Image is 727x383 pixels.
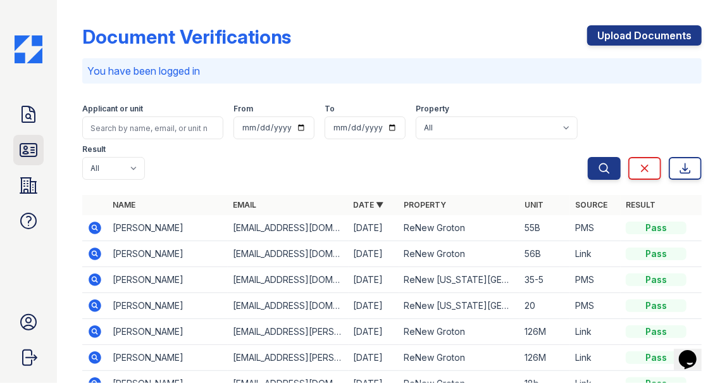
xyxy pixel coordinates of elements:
div: Document Verifications [82,25,292,48]
td: [PERSON_NAME] [108,293,228,319]
td: [DATE] [349,319,399,345]
td: PMS [570,267,621,293]
a: Unit [525,200,544,210]
img: CE_Icon_Blue-c292c112584629df590d857e76928e9f676e5b41ef8f769ba2f05ee15b207248.png [15,35,42,63]
label: Applicant or unit [82,104,143,114]
a: Email [233,200,256,210]
td: ReNew Groton [399,345,520,371]
a: Upload Documents [587,25,702,46]
td: ReNew Groton [399,241,520,267]
div: Pass [626,273,687,286]
td: ReNew Groton [399,319,520,345]
label: From [233,104,253,114]
td: [PERSON_NAME] [108,241,228,267]
td: ReNew Groton [399,215,520,241]
div: Pass [626,299,687,312]
td: [DATE] [349,267,399,293]
td: 35-5 [519,267,570,293]
td: [DATE] [349,215,399,241]
td: [PERSON_NAME] [108,319,228,345]
div: Pass [626,222,687,234]
td: ReNew [US_STATE][GEOGRAPHIC_DATA] [399,267,520,293]
td: [EMAIL_ADDRESS][PERSON_NAME][DOMAIN_NAME] [228,319,349,345]
p: You have been logged in [87,63,697,78]
td: Link [570,345,621,371]
label: Property [416,104,449,114]
input: Search by name, email, or unit number [82,116,224,139]
iframe: chat widget [674,332,714,370]
a: Name [113,200,135,210]
td: 56B [519,241,570,267]
td: [DATE] [349,345,399,371]
div: Pass [626,351,687,364]
td: Link [570,241,621,267]
td: PMS [570,293,621,319]
td: [EMAIL_ADDRESS][PERSON_NAME][DOMAIN_NAME] [228,345,349,371]
td: 126M [519,345,570,371]
td: [EMAIL_ADDRESS][DOMAIN_NAME] [228,267,349,293]
a: Result [626,200,656,210]
a: Source [575,200,607,210]
div: Pass [626,325,687,338]
td: PMS [570,215,621,241]
a: Property [404,200,447,210]
label: To [325,104,335,114]
td: [PERSON_NAME] [108,267,228,293]
td: [DATE] [349,293,399,319]
td: [EMAIL_ADDRESS][DOMAIN_NAME] [228,215,349,241]
td: 126M [519,319,570,345]
td: [EMAIL_ADDRESS][DOMAIN_NAME] [228,241,349,267]
td: 55B [519,215,570,241]
td: [DATE] [349,241,399,267]
td: Link [570,319,621,345]
td: 20 [519,293,570,319]
td: ReNew [US_STATE][GEOGRAPHIC_DATA] [399,293,520,319]
div: Pass [626,248,687,260]
a: Date ▼ [354,200,384,210]
label: Result [82,144,106,154]
td: [PERSON_NAME] [108,345,228,371]
td: [EMAIL_ADDRESS][DOMAIN_NAME] [228,293,349,319]
td: [PERSON_NAME] [108,215,228,241]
